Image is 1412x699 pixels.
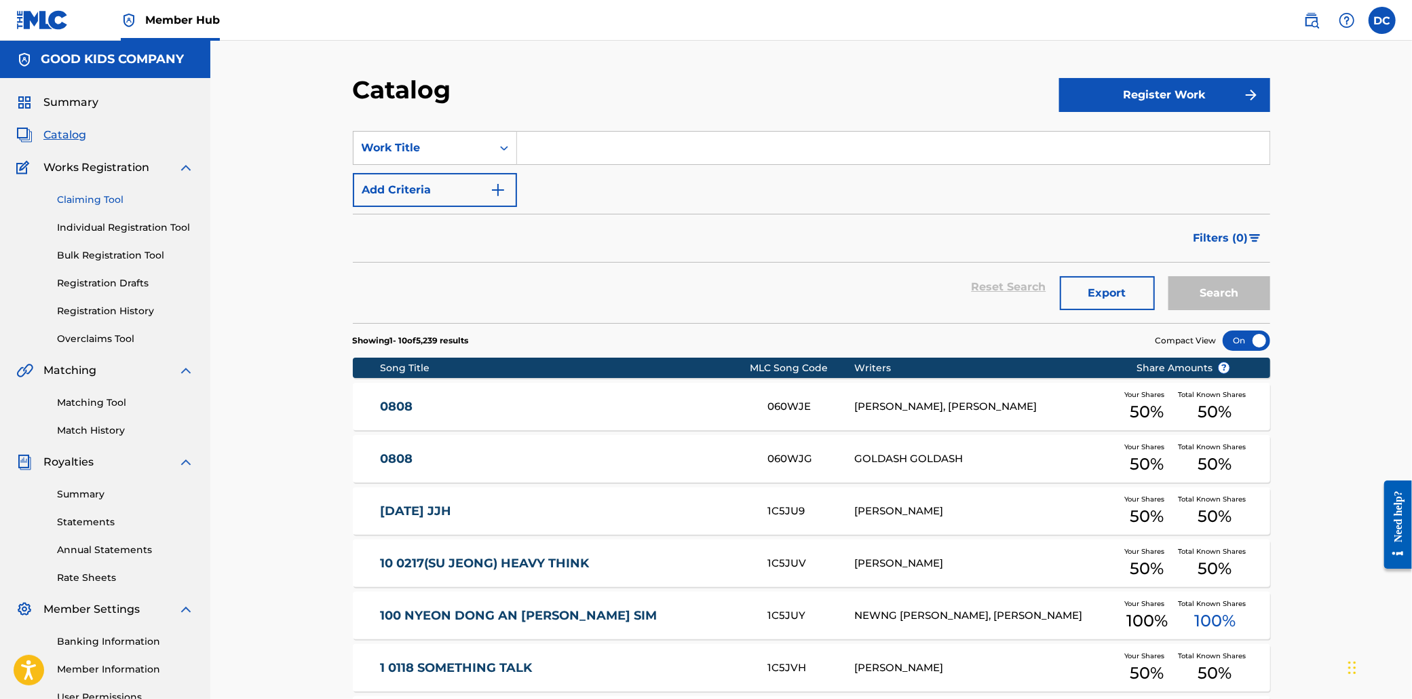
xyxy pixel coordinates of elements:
a: Summary [57,487,194,502]
span: 50 % [1130,400,1164,424]
img: Accounts [16,52,33,68]
img: Royalties [16,454,33,470]
img: Catalog [16,127,33,143]
button: Register Work [1059,78,1270,112]
span: Catalog [43,127,86,143]
div: [PERSON_NAME] [854,504,1115,519]
span: 50 % [1130,556,1164,581]
img: 9d2ae6d4665cec9f34b9.svg [490,182,506,198]
span: 50 % [1198,556,1232,581]
div: Writers [854,361,1115,375]
a: Rate Sheets [57,571,194,585]
a: Member Information [57,662,194,677]
span: Your Shares [1124,494,1170,504]
a: Registration Drafts [57,276,194,290]
button: Export [1060,276,1155,310]
div: User Menu [1369,7,1396,34]
a: 100 NYEON DONG AN [PERSON_NAME] SIM [380,608,749,624]
span: Works Registration [43,159,149,176]
span: Matching [43,362,96,379]
span: Your Shares [1124,546,1170,556]
img: expand [178,159,194,176]
span: 100 % [1126,609,1168,633]
a: Public Search [1298,7,1325,34]
img: Works Registration [16,159,34,176]
a: [DATE] JJH [380,504,749,519]
div: Drag [1348,647,1356,688]
img: expand [178,362,194,379]
span: 50 % [1198,504,1232,529]
span: Total Known Shares [1178,546,1251,556]
div: 060WJE [767,399,854,415]
span: 50 % [1130,661,1164,685]
a: Statements [57,515,194,529]
img: Member Settings [16,601,33,618]
span: Member Hub [145,12,220,28]
div: 1C5JVH [767,660,854,676]
div: MLC Song Code [750,361,854,375]
h2: Catalog [353,75,458,105]
a: Claiming Tool [57,193,194,207]
span: Member Settings [43,601,140,618]
span: Your Shares [1124,390,1170,400]
div: [PERSON_NAME] [854,660,1115,676]
h5: GOOD KIDS COMPANY [41,52,184,67]
a: Matching Tool [57,396,194,410]
button: Filters (0) [1185,221,1270,255]
span: Filters ( 0 ) [1194,230,1248,246]
img: Matching [16,362,33,379]
a: Banking Information [57,635,194,649]
a: CatalogCatalog [16,127,86,143]
div: [PERSON_NAME], [PERSON_NAME] [854,399,1115,415]
a: Registration History [57,304,194,318]
span: Share Amounts [1137,361,1230,375]
img: search [1303,12,1320,29]
a: Bulk Registration Tool [57,248,194,263]
div: [PERSON_NAME] [854,556,1115,571]
div: 060WJG [767,451,854,467]
a: 0808 [380,451,749,467]
a: Individual Registration Tool [57,221,194,235]
button: Add Criteria [353,173,517,207]
a: Annual Statements [57,543,194,557]
div: Work Title [362,140,484,156]
span: Your Shares [1124,599,1170,609]
a: Overclaims Tool [57,332,194,346]
a: 0808 [380,399,749,415]
span: Your Shares [1124,651,1170,661]
span: Royalties [43,454,94,470]
a: 10 0217(SU JEONG) HEAVY THINK [380,556,749,571]
img: expand [178,601,194,618]
div: GOLDASH GOLDASH [854,451,1115,467]
p: Showing 1 - 10 of 5,239 results [353,335,469,347]
a: 1 0118 SOMETHING TALK [380,660,749,676]
img: MLC Logo [16,10,69,30]
span: Your Shares [1124,442,1170,452]
img: Top Rightsholder [121,12,137,29]
span: Compact View [1156,335,1217,347]
div: NEWNG [PERSON_NAME], [PERSON_NAME] [854,608,1115,624]
span: Total Known Shares [1178,442,1251,452]
iframe: Chat Widget [1344,634,1412,699]
span: Total Known Shares [1178,390,1251,400]
img: help [1339,12,1355,29]
span: Total Known Shares [1178,651,1251,661]
a: Match History [57,423,194,438]
span: 50 % [1198,661,1232,685]
div: 1C5JUV [767,556,854,571]
span: 100 % [1194,609,1236,633]
span: 50 % [1198,400,1232,424]
div: Song Title [380,361,750,375]
a: SummarySummary [16,94,98,111]
span: 50 % [1130,504,1164,529]
span: Summary [43,94,98,111]
div: 1C5JUY [767,608,854,624]
img: expand [178,454,194,470]
img: filter [1249,234,1261,242]
span: Total Known Shares [1178,494,1251,504]
div: 1C5JU9 [767,504,854,519]
span: 50 % [1130,452,1164,476]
